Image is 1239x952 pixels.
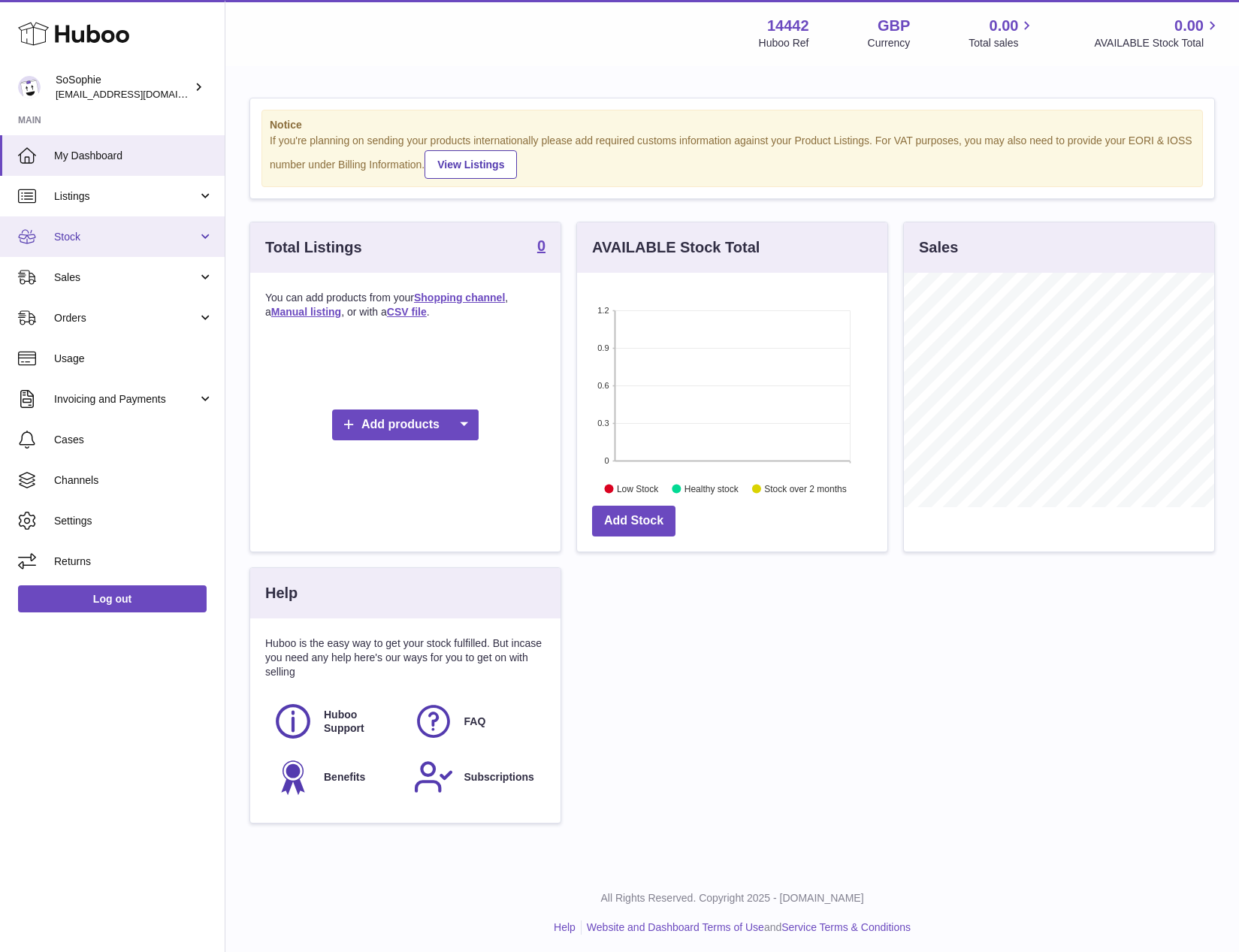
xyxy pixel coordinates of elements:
[684,483,739,494] text: Healthy stock
[1094,36,1221,50] span: AVAILABLE Stock Total
[592,237,760,258] h3: AVAILABLE Stock Total
[265,237,362,258] h3: Total Listings
[767,16,809,36] strong: 14442
[537,238,545,256] a: 0
[597,381,609,390] text: 0.6
[270,134,1195,179] div: If you're planning on sending your products internationally please add required customs informati...
[597,419,609,428] text: 0.3
[604,456,609,465] text: 0
[1174,16,1204,36] span: 0.00
[464,770,534,784] span: Subscriptions
[54,392,198,406] span: Invoicing and Payments
[270,118,1195,132] strong: Notice
[324,708,397,736] span: Huboo Support
[582,920,911,935] li: and
[54,555,213,569] span: Returns
[54,514,213,528] span: Settings
[332,410,479,440] a: Add products
[54,433,213,447] span: Cases
[878,16,910,36] strong: GBP
[990,16,1019,36] span: 0.00
[265,291,545,319] p: You can add products from your , a , or with a .
[554,921,576,933] a: Help
[54,352,213,366] span: Usage
[271,306,341,318] a: Manual listing
[54,149,213,163] span: My Dashboard
[1094,16,1221,50] a: 0.00 AVAILABLE Stock Total
[273,757,398,797] a: Benefits
[617,483,659,494] text: Low Stock
[759,36,809,50] div: Huboo Ref
[413,701,539,742] a: FAQ
[464,715,486,729] span: FAQ
[54,311,198,325] span: Orders
[592,506,675,536] a: Add Stock
[273,701,398,742] a: Huboo Support
[587,921,764,933] a: Website and Dashboard Terms of Use
[265,636,545,679] p: Huboo is the easy way to get your stock fulfilled. But incase you need any help here's our ways f...
[414,292,505,304] a: Shopping channel
[265,583,298,603] h3: Help
[56,73,191,101] div: SoSophie
[537,238,545,253] strong: 0
[54,189,198,204] span: Listings
[969,16,1035,50] a: 0.00 Total sales
[56,88,221,100] span: [EMAIL_ADDRESS][DOMAIN_NAME]
[868,36,911,50] div: Currency
[54,270,198,285] span: Sales
[387,306,427,318] a: CSV file
[425,150,517,179] a: View Listings
[781,921,911,933] a: Service Terms & Conditions
[413,757,539,797] a: Subscriptions
[597,343,609,352] text: 0.9
[18,76,41,98] img: info@thebigclick.co.uk
[969,36,1035,50] span: Total sales
[919,237,958,258] h3: Sales
[597,306,609,315] text: 1.2
[54,473,213,488] span: Channels
[764,483,846,494] text: Stock over 2 months
[324,770,365,784] span: Benefits
[54,230,198,244] span: Stock
[237,891,1227,905] p: All Rights Reserved. Copyright 2025 - [DOMAIN_NAME]
[18,585,207,612] a: Log out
